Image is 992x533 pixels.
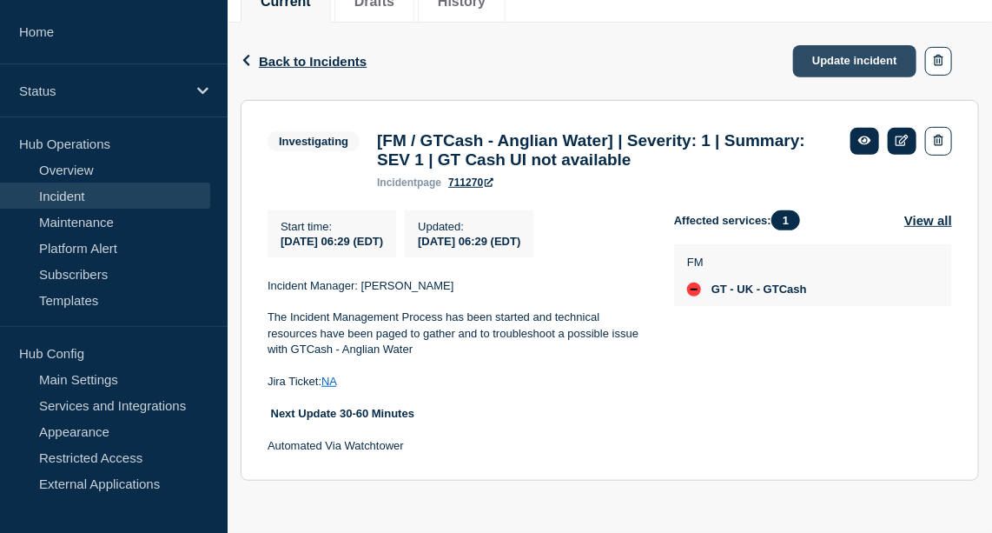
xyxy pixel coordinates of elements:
p: Jira Ticket: [268,374,646,390]
button: View all [904,210,952,230]
div: [DATE] 06:29 (EDT) [418,233,520,248]
span: GT - UK - GTCash [711,283,807,296]
p: Status [19,83,186,98]
a: NA [321,375,336,388]
span: [DATE] 06:29 (EDT) [281,235,383,248]
span: incident [377,177,417,189]
strong: Next Update 30-60 Minutes [271,407,414,420]
button: Back to Incidents [241,54,367,69]
p: FM [687,256,807,269]
p: Start time : [281,220,383,233]
span: Affected services: [674,210,809,230]
a: 711270 [448,177,493,189]
h3: [FM / GTCash - Anglian Water] | Severity: 1 | Summary: SEV 1 | GT Cash UI not available [377,131,833,170]
div: down [687,283,701,296]
p: Incident Manager: [PERSON_NAME] [268,278,646,294]
a: Update incident [793,45,916,77]
p: Updated : [418,220,520,233]
p: Automated Via Watchtower [268,438,646,454]
p: The Incident Management Process has been started and technical resources have been paged to gathe... [268,310,646,357]
span: 1 [771,210,800,230]
span: Investigating [268,131,360,151]
span: Back to Incidents [259,54,367,69]
p: page [377,177,441,189]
